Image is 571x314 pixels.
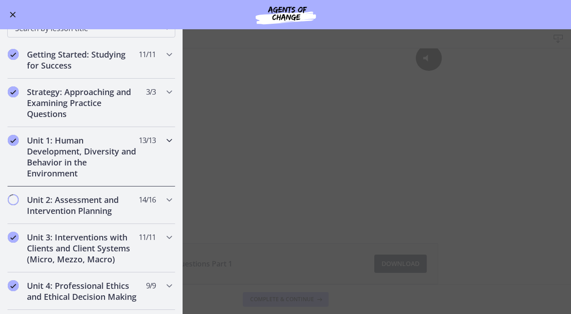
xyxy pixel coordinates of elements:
[27,49,138,71] h2: Getting Started: Studying for Success
[146,86,156,97] span: 3 / 3
[27,135,138,179] h2: Unit 1: Human Development, Diversity and Behavior in the Environment
[7,9,18,20] button: Enable menu
[8,86,19,97] i: Completed
[8,280,19,291] i: Completed
[27,280,138,302] h2: Unit 4: Professional Ethics and Ethical Decision Making
[27,232,138,265] h2: Unit 3: Interventions with Clients and Client Systems (Micro, Mezzo, Macro)
[139,194,156,205] span: 14 / 16
[231,4,341,26] img: Agents of Change Social Work Test Prep
[139,232,156,243] span: 11 / 11
[8,49,19,60] i: Completed
[139,49,156,60] span: 11 / 11
[146,280,156,291] span: 9 / 9
[27,86,138,119] h2: Strategy: Approaching and Examining Practice Questions
[416,10,442,36] button: Click for sound
[27,194,138,216] h2: Unit 2: Assessment and Intervention Planning
[8,135,19,146] i: Completed
[8,232,19,243] i: Completed
[139,135,156,146] span: 13 / 13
